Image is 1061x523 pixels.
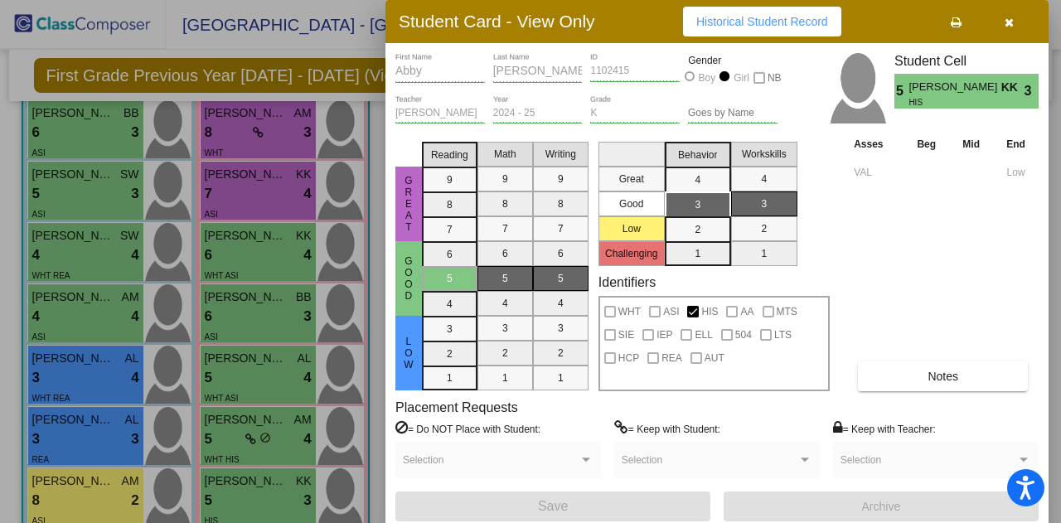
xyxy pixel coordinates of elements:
[833,420,936,437] label: = Keep with Teacher:
[768,68,782,88] span: NB
[614,420,720,437] label: = Keep with Student:
[688,108,778,119] input: goes by name
[1001,79,1025,96] span: KK
[661,348,682,368] span: REA
[399,11,595,31] h3: Student Card - View Only
[724,492,1039,521] button: Archive
[598,274,656,290] label: Identifiers
[590,65,680,77] input: Enter ID
[705,348,724,368] span: AUT
[395,108,485,119] input: teacher
[774,325,792,345] span: LTS
[696,15,828,28] span: Historical Student Record
[401,336,416,370] span: Low
[862,500,901,513] span: Archive
[894,53,1039,69] h3: Student Cell
[949,135,993,153] th: Mid
[493,108,583,119] input: year
[777,302,797,322] span: MTS
[698,70,716,85] div: Boy
[618,302,641,322] span: WHT
[908,79,1000,96] span: [PERSON_NAME]
[928,370,958,383] span: Notes
[894,81,908,101] span: 5
[850,135,904,153] th: Asses
[858,361,1028,391] button: Notes
[1025,81,1039,101] span: 3
[395,420,540,437] label: = Do NOT Place with Student:
[656,325,672,345] span: IEP
[395,400,518,415] label: Placement Requests
[688,53,778,68] mat-label: Gender
[538,499,568,513] span: Save
[854,160,899,185] input: assessment
[735,325,752,345] span: 504
[904,135,949,153] th: Beg
[733,70,749,85] div: Girl
[395,492,710,521] button: Save
[401,175,416,233] span: Great
[740,302,753,322] span: AA
[908,96,989,109] span: HIS
[701,302,718,322] span: HIS
[683,7,841,36] button: Historical Student Record
[618,325,634,345] span: SIE
[663,302,679,322] span: ASI
[590,108,680,119] input: grade
[993,135,1039,153] th: End
[618,348,639,368] span: HCP
[695,325,712,345] span: ELL
[401,255,416,302] span: Good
